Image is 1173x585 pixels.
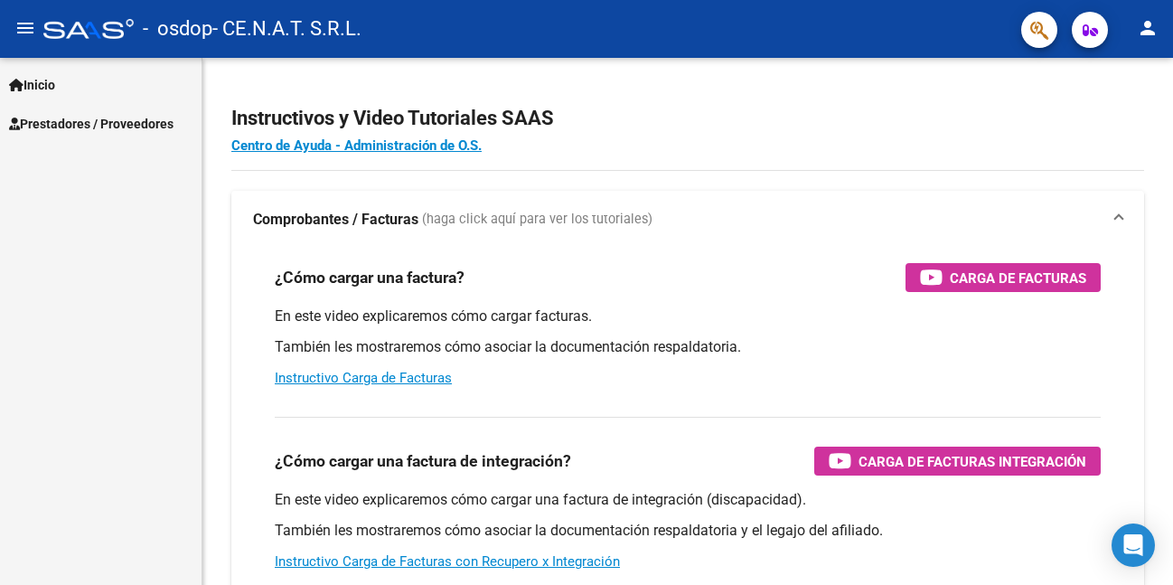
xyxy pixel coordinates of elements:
[212,9,361,49] span: - CE.N.A.T. S.R.L.
[422,210,652,230] span: (haga click aquí para ver los tutoriales)
[1112,524,1155,567] div: Open Intercom Messenger
[253,210,418,230] strong: Comprobantes / Facturas
[275,265,465,290] h3: ¿Cómo cargar una factura?
[231,191,1144,249] mat-expansion-panel-header: Comprobantes / Facturas (haga click aquí para ver los tutoriales)
[275,448,571,474] h3: ¿Cómo cargar una factura de integración?
[275,307,1101,326] p: En este video explicaremos cómo cargar facturas.
[275,370,452,386] a: Instructivo Carga de Facturas
[859,450,1086,473] span: Carga de Facturas Integración
[1137,17,1159,39] mat-icon: person
[275,553,620,570] a: Instructivo Carga de Facturas con Recupero x Integración
[9,114,174,134] span: Prestadores / Proveedores
[275,337,1101,357] p: También les mostraremos cómo asociar la documentación respaldatoria.
[143,9,212,49] span: - osdop
[906,263,1101,292] button: Carga de Facturas
[950,267,1086,289] span: Carga de Facturas
[9,75,55,95] span: Inicio
[14,17,36,39] mat-icon: menu
[231,137,482,154] a: Centro de Ayuda - Administración de O.S.
[275,490,1101,510] p: En este video explicaremos cómo cargar una factura de integración (discapacidad).
[814,447,1101,476] button: Carga de Facturas Integración
[275,521,1101,541] p: También les mostraremos cómo asociar la documentación respaldatoria y el legajo del afiliado.
[231,101,1144,136] h2: Instructivos y Video Tutoriales SAAS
